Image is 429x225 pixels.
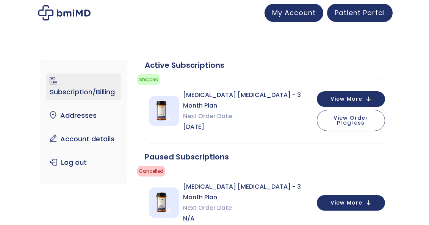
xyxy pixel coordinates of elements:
[327,4,393,22] a: Patient Portal
[46,155,121,170] a: Log out
[330,200,362,205] span: View More
[265,4,323,22] a: My Account
[183,203,317,213] span: Next Order Date
[183,122,317,132] span: [DATE]
[40,60,127,184] nav: Account pages
[46,73,121,100] a: Subscription/Billing
[183,90,317,111] span: [MEDICAL_DATA] [MEDICAL_DATA] - 3 Month Plan
[149,187,179,218] img: Sermorelin Nasal Spray - 3 Month Plan
[317,91,385,107] button: View More
[145,60,389,70] div: Active Subscriptions
[38,5,91,20] img: My account
[183,181,317,203] span: [MEDICAL_DATA] [MEDICAL_DATA] - 3 Month Plan
[137,74,160,85] span: Shipped
[145,152,389,162] div: Paused Subscriptions
[183,111,317,122] span: Next Order Date
[46,131,121,147] a: Account details
[317,110,385,131] button: View Order Progress
[333,114,368,127] span: View Order Progress
[272,8,316,17] span: My Account
[149,96,179,126] img: Sermorelin Nasal Spray - 3 Month Plan
[137,166,165,177] span: cancelled
[46,108,121,123] a: Addresses
[183,213,317,224] span: N/A
[317,195,385,211] button: View More
[335,8,385,17] span: Patient Portal
[330,97,362,102] span: View More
